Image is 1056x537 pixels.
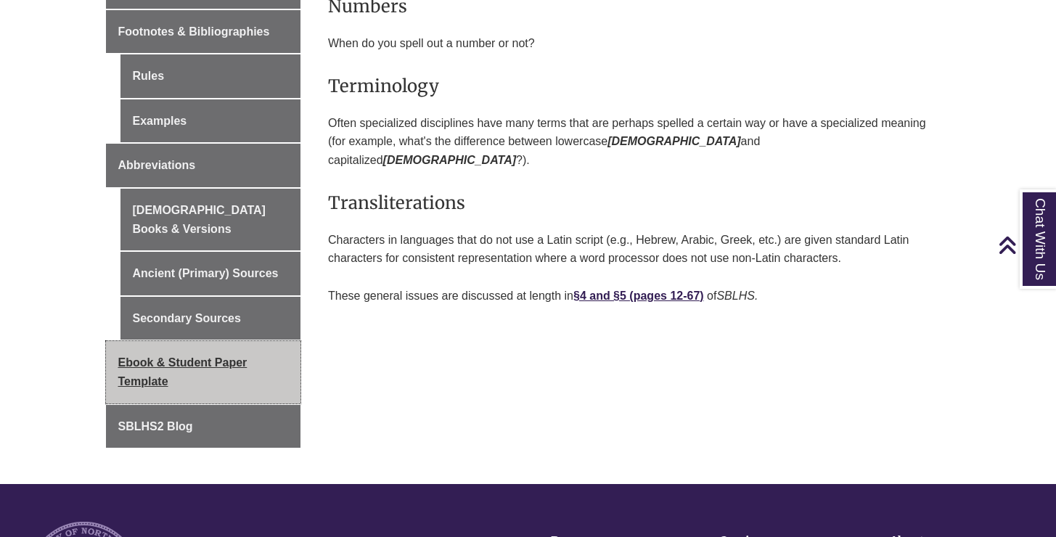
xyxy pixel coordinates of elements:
em: SBLHS. [716,290,758,302]
a: Abbreviations [106,144,301,187]
span: Characters in languages that do not use a Latin script (e.g., Hebrew, Arabic, Greek, etc.) are gi... [328,234,909,265]
a: Footnotes & Bibliographies [106,10,301,54]
a: [DEMOGRAPHIC_DATA] Books & Versions [120,189,301,250]
span: ?). [516,154,530,166]
a: Secondary Sources [120,297,301,340]
span: Footnotes & Bibliographies [118,25,270,38]
span: Often specialized disciplines have many terms that are perhaps spelled a certain way or have a sp... [328,117,926,148]
a: Ebook & Student Paper Template [106,341,301,403]
a: Ancient (Primary) Sources [120,252,301,295]
a: Rules [120,54,301,98]
span: Transliterations [328,192,465,214]
span: When do you spell out a number or not? [328,37,535,49]
span: of [707,290,716,302]
em: [DEMOGRAPHIC_DATA] [383,154,516,166]
em: [DEMOGRAPHIC_DATA] [607,135,740,147]
a: Examples [120,99,301,143]
span: Terminology [328,75,439,97]
a: SBLHS2 Blog [106,405,301,448]
p: These general issues are discussed at length in [328,281,945,311]
a: pages 12-67) [634,290,704,302]
span: Abbreviations [118,159,196,171]
a: Back to Top [998,235,1052,255]
span: and capitalized [328,135,760,166]
span: Ebook & Student Paper Template [118,356,247,388]
a: §4 and §5 ( [573,290,634,302]
span: SBLHS2 Blog [118,420,193,433]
